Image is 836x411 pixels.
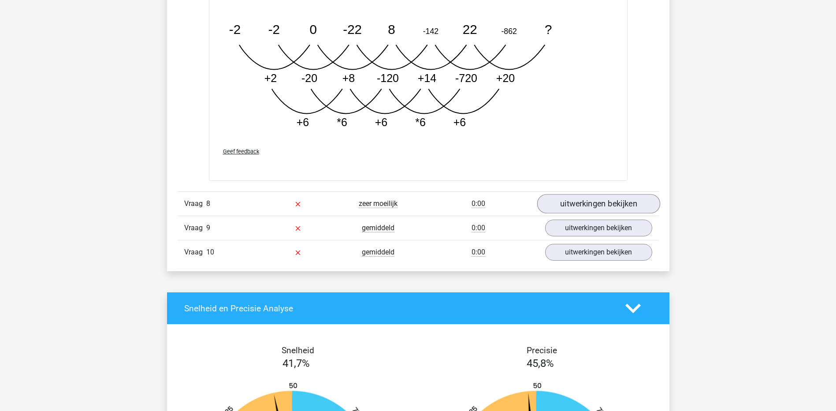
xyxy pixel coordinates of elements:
tspan: +6 [375,116,387,128]
span: Vraag [184,198,206,209]
span: gemiddeld [362,224,394,232]
tspan: -2 [268,22,279,37]
a: uitwerkingen bekijken [537,194,660,213]
tspan: +14 [417,72,436,84]
span: zeer moeilijk [359,199,398,208]
tspan: +8 [342,72,355,84]
span: 0:00 [472,248,485,257]
tspan: -720 [455,72,477,84]
tspan: 8 [388,22,395,37]
h4: Snelheid [184,345,412,355]
tspan: -20 [301,72,317,84]
a: uitwerkingen bekijken [545,220,652,236]
tspan: -22 [343,22,362,37]
span: Vraag [184,247,206,258]
span: 8 [206,199,210,208]
tspan: +20 [496,72,514,84]
tspan: 22 [462,22,477,37]
span: 0:00 [472,199,485,208]
span: gemiddeld [362,248,394,257]
tspan: +2 [264,72,277,84]
h4: Precisie [428,345,656,355]
h4: Snelheid en Precisie Analyse [184,303,612,314]
span: 45,8% [527,357,554,370]
span: 9 [206,224,210,232]
tspan: -862 [501,27,517,36]
tspan: ? [544,22,551,37]
span: Vraag [184,223,206,233]
span: 10 [206,248,214,256]
tspan: -142 [423,27,438,36]
a: uitwerkingen bekijken [545,244,652,261]
span: Geef feedback [223,148,259,155]
span: 0:00 [472,224,485,232]
tspan: -2 [229,22,240,37]
span: 41,7% [282,357,310,370]
tspan: 0 [309,22,316,37]
tspan: -120 [376,72,398,84]
tspan: +6 [453,116,466,128]
tspan: +6 [296,116,309,128]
